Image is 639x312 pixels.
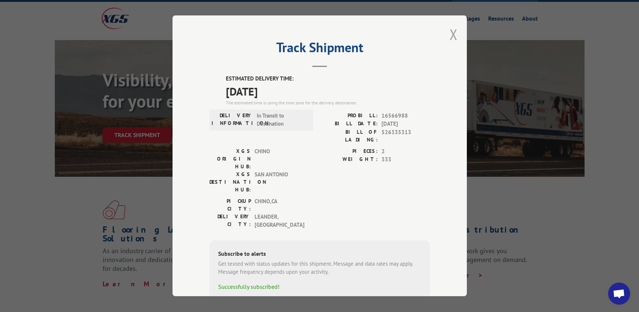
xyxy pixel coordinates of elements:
[209,213,251,229] label: DELIVERY CITY:
[226,83,430,100] span: [DATE]
[320,112,378,120] label: PROBILL:
[226,75,430,83] label: ESTIMATED DELIVERY TIME:
[255,171,304,194] span: SAN ANTONIO
[257,112,306,128] span: In Transit to Destination
[212,112,253,128] label: DELIVERY INFORMATION:
[320,128,378,144] label: BILL OF LADING:
[209,147,251,171] label: XGS ORIGIN HUB:
[320,120,378,129] label: BILL DATE:
[608,283,630,305] a: Open chat
[381,128,430,144] span: 526335313
[209,42,430,56] h2: Track Shipment
[381,156,430,164] span: 333
[381,120,430,129] span: [DATE]
[255,213,304,229] span: LEANDER , [GEOGRAPHIC_DATA]
[255,147,304,171] span: CHINO
[209,171,251,194] label: XGS DESTINATION HUB:
[450,25,458,44] button: Close modal
[218,260,421,276] div: Get texted with status updates for this shipment. Message and data rates may apply. Message frequ...
[381,147,430,156] span: 2
[218,282,421,291] div: Successfully subscribed!
[226,100,430,106] div: The estimated time is using the time zone for the delivery destination.
[320,147,378,156] label: PIECES:
[255,197,304,213] span: CHINO , CA
[209,197,251,213] label: PICKUP CITY:
[320,156,378,164] label: WEIGHT:
[218,249,421,260] div: Subscribe to alerts
[381,112,430,120] span: 16566988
